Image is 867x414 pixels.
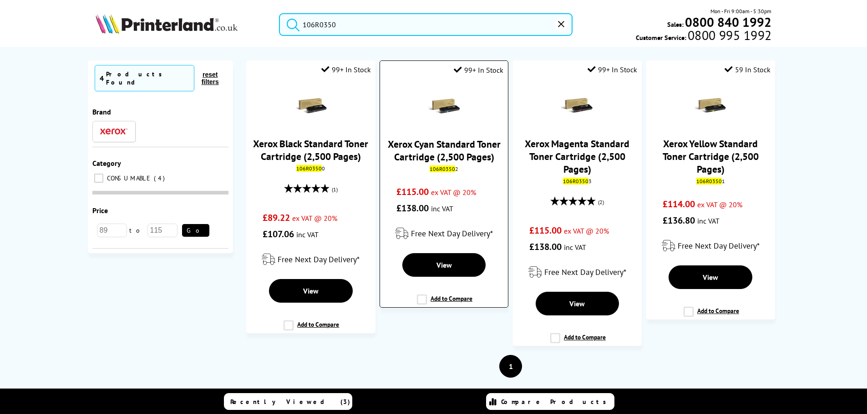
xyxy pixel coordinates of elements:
div: 99+ In Stock [588,65,637,74]
span: Brand [92,107,111,116]
span: (2) [598,194,604,211]
span: Customer Service: [636,31,771,42]
span: View [436,260,452,269]
a: View [536,292,619,315]
span: Recently Viewed (3) [230,398,350,406]
span: £89.22 [263,212,290,224]
button: reset filters [194,70,226,86]
span: ex VAT @ 20% [431,188,476,197]
div: 2 [387,165,501,172]
div: Products Found [106,70,189,86]
span: to [127,226,147,234]
mark: 106R0350 [430,165,455,172]
img: Printerland Logo [96,14,238,34]
span: £138.00 [529,241,562,253]
img: Xerox-106R03502-Small.gif [428,90,460,122]
div: modal_delivery [251,247,370,272]
label: Add to Compare [284,320,339,338]
span: 4 [154,174,167,182]
a: Xerox Cyan Standard Toner Cartridge (2,500 Pages) [388,138,501,163]
span: £136.80 [663,214,695,226]
span: £115.00 [396,186,429,198]
span: Free Next Day Delivery* [678,240,760,251]
a: 0800 840 1992 [684,18,771,26]
span: Sales: [667,20,684,29]
span: inc VAT [296,230,319,239]
label: Add to Compare [684,307,739,324]
input: 115 [147,224,177,237]
mark: 106R0350 [296,165,322,172]
a: Xerox Magenta Standard Toner Cartridge (2,500 Pages) [525,137,629,175]
b: 0800 840 1992 [685,14,771,30]
div: 0 [253,165,368,172]
span: View [703,273,718,282]
span: £107.06 [263,228,294,240]
span: £138.00 [396,202,429,214]
mark: 106R0350 [563,178,588,185]
span: £115.00 [529,224,562,236]
a: Printerland Logo [96,14,268,35]
span: ex VAT @ 20% [292,214,337,223]
div: 3 [520,178,635,185]
div: 1 [653,178,768,185]
span: ex VAT @ 20% [697,200,742,209]
a: Xerox Yellow Standard Toner Cartridge (2,500 Pages) [663,137,759,175]
mark: 106R0350 [696,178,722,185]
img: Xerox-106R03500-Small.gif [295,90,327,122]
img: Xerox [100,128,127,135]
span: Mon - Fri 9:00am - 5:30pm [710,7,771,15]
span: ex VAT @ 20% [564,226,609,235]
span: View [569,299,585,308]
a: Recently Viewed (3) [224,393,352,410]
span: Free Next Day Delivery* [544,267,626,277]
div: 99+ In Stock [454,65,503,75]
input: Search product or brand [279,13,573,36]
a: View [669,265,752,289]
span: Compare Products [501,398,611,406]
span: Category [92,159,121,168]
span: Price [92,206,108,215]
span: 0800 995 1992 [686,31,771,40]
span: inc VAT [431,204,453,213]
a: View [402,253,486,277]
img: Xerox-106R03503-Small.gif [561,90,593,122]
div: modal_delivery [385,221,503,246]
span: Free Next Day Delivery* [411,228,493,239]
div: 99+ In Stock [321,65,371,74]
a: View [269,279,353,303]
input: 89 [97,224,127,237]
button: Go [182,224,209,237]
span: Free Next Day Delivery* [278,254,360,264]
div: 59 In Stock [725,65,771,74]
input: CONSUMABLE 4 [94,174,103,183]
a: Compare Products [486,393,614,410]
span: inc VAT [697,216,720,225]
div: modal_delivery [651,233,771,259]
span: View [303,286,319,295]
label: Add to Compare [550,333,606,350]
a: Xerox Black Standard Toner Cartridge (2,500 Pages) [253,137,368,163]
div: modal_delivery [517,259,637,285]
span: 4 [100,74,104,83]
span: £114.00 [663,198,695,210]
label: Add to Compare [417,294,472,312]
span: CONSUMABLE [105,174,153,182]
span: inc VAT [564,243,586,252]
img: 106R03501-Small2.gif [695,90,726,122]
span: (1) [332,181,338,198]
